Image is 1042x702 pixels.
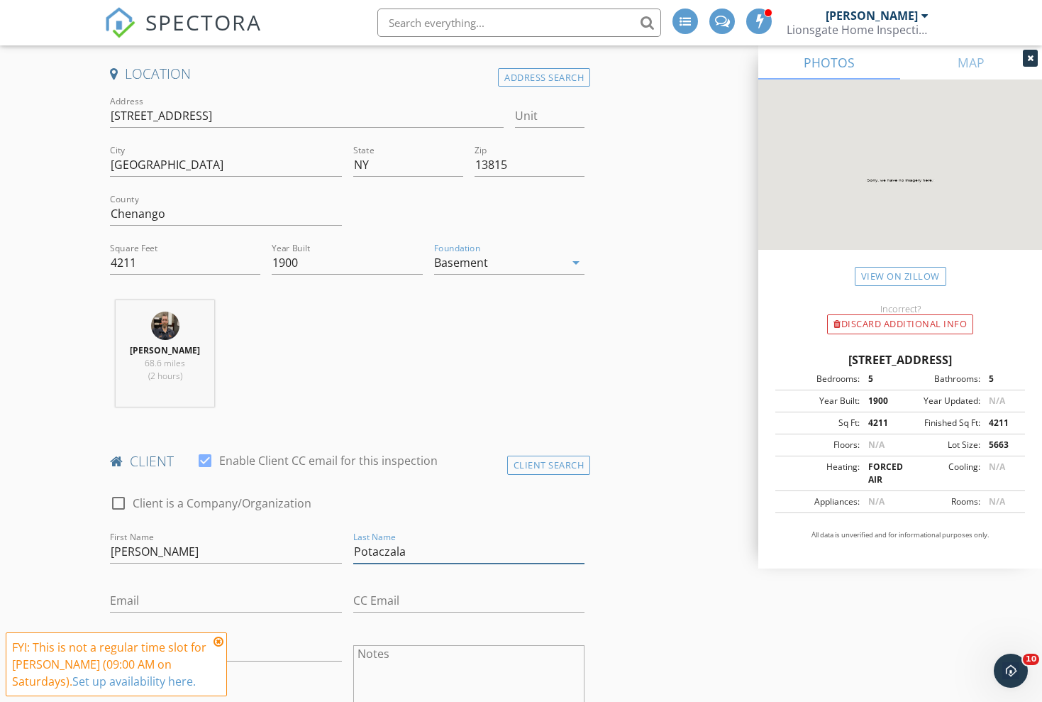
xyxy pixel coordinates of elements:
h4: Location [110,65,585,83]
p: All data is unverified and for informational purposes only. [775,530,1025,540]
div: Address Search [498,68,590,87]
div: FYI: This is not a regular time slot for [PERSON_NAME] (09:00 AM on Saturdays). [12,639,209,690]
div: 5663 [980,439,1021,451]
div: [PERSON_NAME] [826,9,918,23]
div: 1900 [860,395,900,407]
div: [STREET_ADDRESS] [775,351,1025,368]
span: N/A [868,495,885,508]
div: Bathrooms: [900,373,980,385]
div: Bedrooms: [780,373,860,385]
label: Client is a Company/Organization [133,496,311,510]
span: N/A [989,495,1005,508]
strong: [PERSON_NAME] [130,344,200,356]
a: View on Zillow [855,267,946,286]
i: arrow_drop_down [567,254,584,271]
span: N/A [989,461,1005,473]
div: Lot Size: [900,439,980,451]
div: FORCED AIR [860,461,900,486]
div: Incorrect? [758,303,1042,314]
img: The Best Home Inspection Software - Spectora [104,7,135,38]
span: (2 hours) [148,370,182,382]
h4: client [110,452,585,471]
a: SPECTORA [104,19,262,49]
div: Client Search [507,456,591,475]
img: 16281009522168986845086481149487.jpg [151,312,179,340]
div: Year Updated: [900,395,980,407]
span: 10 [1023,654,1039,665]
iframe: Intercom live chat [994,654,1028,688]
div: 5 [980,373,1021,385]
div: Discard Additional info [827,314,973,334]
a: Set up availability here. [72,674,196,689]
div: Basement [434,256,488,269]
input: Search everything... [377,9,661,37]
div: Floors: [780,439,860,451]
a: MAP [900,45,1042,79]
a: PHOTOS [758,45,900,79]
div: Finished Sq Ft: [900,417,980,429]
span: 68.6 miles [145,357,185,369]
div: Appliances: [780,495,860,508]
div: Heating: [780,461,860,486]
div: 4211 [860,417,900,429]
div: Lionsgate Home Inspections LLC [787,23,929,37]
div: Cooling: [900,461,980,486]
div: Sq Ft: [780,417,860,429]
label: Enable Client CC email for this inspection [219,454,438,468]
div: 4211 [980,417,1021,429]
div: Year Built: [780,395,860,407]
img: streetview [758,79,1042,284]
div: Rooms: [900,495,980,508]
span: N/A [989,395,1005,407]
span: SPECTORA [145,7,262,37]
div: 5 [860,373,900,385]
span: N/A [868,439,885,451]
